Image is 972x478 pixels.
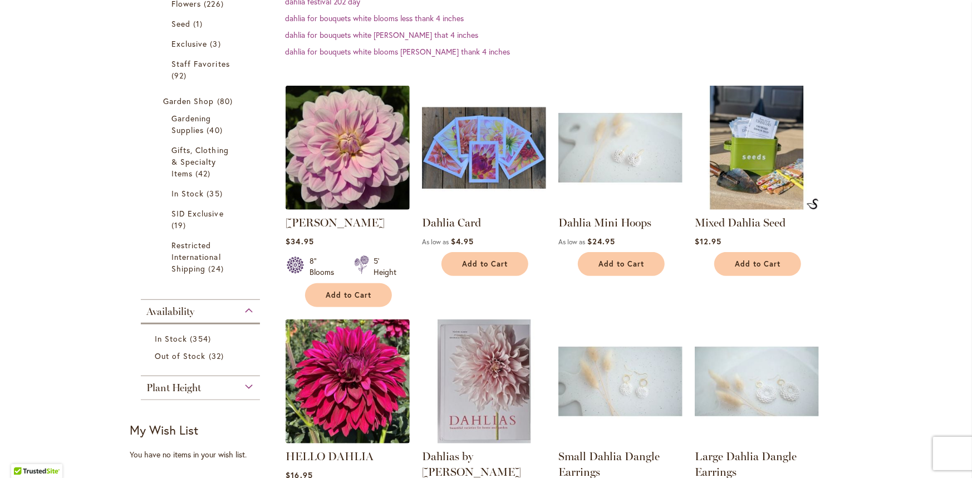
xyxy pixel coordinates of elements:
a: Restricted International Shipping [171,239,232,274]
a: dahlia for bouquets white blooms [PERSON_NAME] thank 4 inches [285,46,510,57]
a: Hello Dahlia [286,435,410,446]
a: Gardening Supplies [171,112,232,136]
a: In Stock 354 [155,333,249,344]
span: Gardening Supplies [171,113,211,135]
span: $24.95 [587,236,615,247]
span: Staff Favorites [171,58,230,69]
div: You have no items in your wish list. [130,449,278,460]
img: Dahlias by Naomi Slade - FRONT [422,319,546,443]
iframe: Launch Accessibility Center [8,438,40,470]
a: Small Dahlia Dangle Earrings [558,435,683,446]
a: Garden Shop [163,95,240,107]
a: Out of Stock 32 [155,350,249,362]
span: $4.95 [451,236,474,247]
span: Out of Stock [155,351,206,361]
img: Mixed Dahlia Seed [807,199,819,210]
a: Dahlias by Naomi Slade - FRONT [422,435,546,446]
div: 5' Height [374,255,396,278]
span: Add to Cart [735,259,780,269]
span: As low as [422,238,449,246]
span: Add to Cart [462,259,508,269]
a: SID Exclusive [171,208,232,231]
span: As low as [558,238,585,246]
span: 24 [208,263,226,274]
a: Mixed Dahlia Seed Mixed Dahlia Seed [695,201,819,212]
img: Hello Dahlia [286,319,410,443]
a: dahlia for bouquets white [PERSON_NAME] that 4 inches [285,29,478,40]
span: Restricted International Shipping [171,240,221,274]
span: 92 [171,70,189,81]
span: Seed [171,18,190,29]
img: Randi Dawn [286,86,410,210]
a: Group shot of Dahlia Cards [422,201,546,212]
a: HELLO DAHLIA [286,450,374,463]
span: 40 [207,124,225,136]
strong: My Wish List [130,422,198,438]
div: 8" Blooms [310,255,341,278]
span: 3 [210,38,224,50]
span: 42 [195,167,213,179]
a: Dahlia Card [422,216,481,229]
span: 80 [217,95,235,107]
span: Exclusive [171,38,207,49]
a: Large Dahlia Dangle Earrings [695,435,819,446]
a: Dahlia Mini Hoops [558,201,683,212]
a: Exclusive [171,38,232,50]
span: SID Exclusive [171,208,224,219]
a: Gifts, Clothing &amp; Specialty Items [171,144,232,179]
a: Randi Dawn [286,201,410,212]
button: Add to Cart [578,252,665,276]
span: 354 [190,333,213,344]
span: 35 [207,188,225,199]
span: $34.95 [286,236,313,247]
a: Staff Favorites [171,58,232,81]
span: Add to Cart [326,290,371,300]
a: Seed [171,18,232,29]
span: Plant Height [146,382,201,394]
span: Gifts, Clothing & Specialty Items [171,145,229,179]
span: Add to Cart [598,259,644,269]
button: Add to Cart [305,283,392,307]
span: Garden Shop [163,96,214,106]
span: 32 [209,350,227,362]
span: $12.95 [695,236,721,247]
img: Small Dahlia Dangle Earrings [558,319,683,443]
a: dahlia for bouquets white blooms less thank 4 inches [285,13,464,23]
span: 19 [171,219,189,231]
img: Group shot of Dahlia Cards [422,86,546,210]
span: Availability [146,305,194,318]
button: Add to Cart [441,252,528,276]
span: 1 [193,18,205,29]
a: Dahlia Mini Hoops [558,216,651,229]
a: [PERSON_NAME] [286,216,385,229]
a: Mixed Dahlia Seed [695,216,786,229]
button: Add to Cart [714,252,801,276]
span: In Stock [155,333,187,344]
img: Large Dahlia Dangle Earrings [695,319,819,443]
span: In Stock [171,188,204,199]
img: Dahlia Mini Hoops [558,86,683,210]
a: In Stock [171,188,232,199]
img: Mixed Dahlia Seed [695,86,819,210]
